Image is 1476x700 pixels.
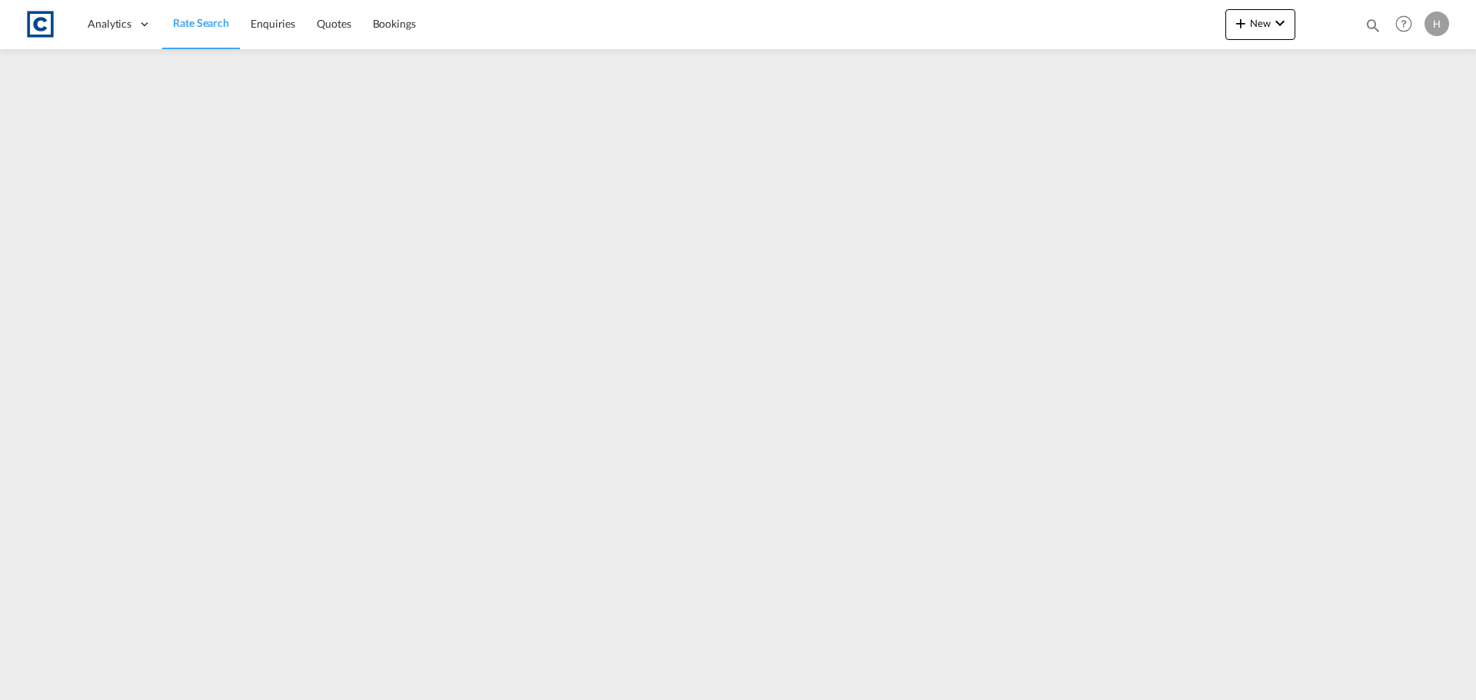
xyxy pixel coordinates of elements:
span: Quotes [317,17,351,30]
span: Analytics [88,16,131,32]
md-icon: icon-plus 400-fg [1232,14,1250,32]
div: Help [1391,11,1424,38]
div: H [1424,12,1449,36]
md-icon: icon-magnify [1365,17,1381,34]
span: Rate Search [173,16,229,29]
span: Help [1391,11,1417,37]
span: Bookings [373,17,416,30]
img: 1fdb9190129311efbfaf67cbb4249bed.jpeg [23,7,58,41]
md-icon: icon-chevron-down [1271,14,1289,32]
span: Enquiries [251,17,295,30]
span: New [1232,17,1289,29]
button: icon-plus 400-fgNewicon-chevron-down [1225,9,1295,40]
div: icon-magnify [1365,17,1381,40]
